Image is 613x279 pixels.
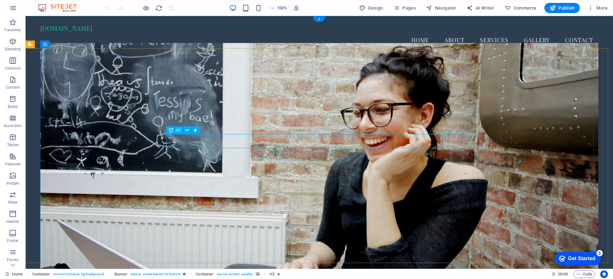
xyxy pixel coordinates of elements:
[5,270,23,278] a: Click to cancel selection. Double-click to open Pages
[196,270,214,278] span: Click to select. Double-click to edit
[587,5,608,11] span: More
[5,66,21,71] p: Columns
[563,272,564,276] span: :
[19,7,46,13] div: Get Started
[6,85,20,90] p: Content
[504,5,537,11] span: Commerce
[37,4,85,12] img: Editor Logo
[8,104,18,109] p: Boxes
[52,270,104,278] span: . home-4-container .bg-background
[357,3,386,13] div: Design (Ctrl+Alt+Y)
[600,270,608,278] button: Usercentrics
[313,16,325,22] div: +
[7,238,19,243] p: Footer
[269,270,275,278] span: Click to select. Double-click to edit
[6,219,19,224] p: Header
[423,3,459,13] button: Navigator
[573,270,595,278] button: Code
[256,272,260,276] i: This element contains a background
[585,3,610,13] button: More
[293,5,299,11] i: On resize automatically adjust zoom level to fit chosen device.
[5,162,20,167] p: Features
[576,270,592,278] span: Code
[7,142,19,147] p: Tables
[357,3,386,13] button: Design
[5,47,21,52] p: Elements
[155,4,163,12] button: reload
[216,270,253,278] span: . banner-content .parallax
[393,5,416,11] span: Pages
[6,181,19,186] p: Images
[47,1,54,8] div: 5
[7,257,19,262] p: Forms
[558,270,568,278] span: 00 00
[32,270,50,278] span: Click to select. Double-click to edit
[464,3,497,13] button: AI Writer
[183,272,186,276] i: This element is a customizable preset
[114,270,128,278] span: Click to select. Double-click to edit
[4,123,22,128] p: Accordion
[155,4,163,12] i: Reload page
[544,3,580,13] button: Publish
[391,3,418,13] button: Pages
[502,3,539,13] button: Commerce
[176,128,181,132] span: H2
[426,5,456,11] span: Navigator
[277,272,280,276] i: Element contains an animation
[130,270,180,278] span: . banner .preset-banner-v3-home-4
[267,4,290,12] button: 100%
[8,200,18,205] p: Slider
[277,4,287,12] h6: 100%
[549,5,575,11] span: Publish
[142,4,150,12] button: Click here to leave preview mode and continue editing
[466,5,494,11] span: AI Writer
[4,27,21,33] p: Favorites
[5,3,52,17] div: Get Started 5 items remaining, 0% complete
[551,270,568,278] h6: Session time
[32,270,280,278] nav: breadcrumb
[359,5,383,11] span: Design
